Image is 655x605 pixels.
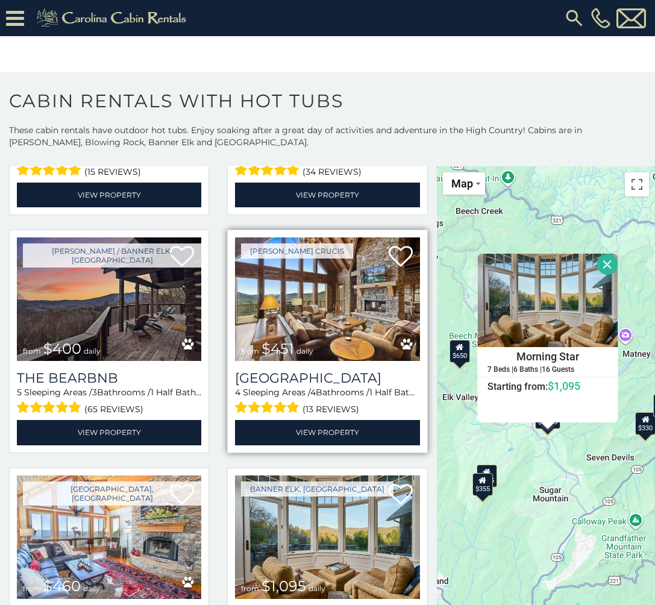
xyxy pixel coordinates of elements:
a: Morning Star 7 Beds | 6 Baths | 16 Guests Starting from:$1,095 [477,347,618,393]
span: from [23,584,41,593]
a: Add to favorites [389,483,413,508]
img: Morning Star [235,475,419,599]
span: 5 [17,387,22,398]
span: from [241,346,259,356]
span: (13 reviews) [302,401,359,417]
span: 3 [92,387,97,398]
a: View Property [17,420,201,445]
img: search-regular.svg [563,7,585,29]
a: [PERSON_NAME] / Banner Elk, [GEOGRAPHIC_DATA] [23,243,201,268]
span: 1 Half Baths / [369,387,424,398]
img: Morning Star [477,254,618,347]
span: 4 [310,387,316,398]
span: daily [296,346,313,356]
h6: Starting from: [478,380,617,392]
span: daily [83,584,100,593]
div: $355 [472,473,493,496]
span: $451 [262,340,294,357]
h3: Cucumber Tree Lodge [235,370,419,386]
button: Toggle fullscreen view [625,172,649,196]
a: [GEOGRAPHIC_DATA] [235,370,419,386]
a: Banner Elk, [GEOGRAPHIC_DATA] [241,481,393,497]
a: Add to favorites [389,245,413,270]
span: 4 [235,387,240,398]
span: Map [451,177,473,190]
a: View Property [235,183,419,207]
span: $460 [43,577,81,595]
span: $400 [43,340,81,357]
span: $1,095 [262,577,306,595]
div: Sleeping Areas / Bathrooms / Sleeps: [17,386,201,417]
span: 1 Half Baths / [151,387,205,398]
span: from [23,346,41,356]
a: View Property [17,183,201,207]
a: [GEOGRAPHIC_DATA], [GEOGRAPHIC_DATA] [23,481,201,506]
span: (34 reviews) [302,164,362,180]
a: Mile High Lodge from $460 daily [17,475,201,599]
h5: 16 Guests [541,366,574,374]
span: daily [84,346,101,356]
a: The Bearbnb from $400 daily [17,237,201,361]
a: [PHONE_NUMBER] [588,8,613,28]
span: (15 reviews) [84,164,141,180]
a: Cucumber Tree Lodge from $451 daily [235,237,419,361]
img: Mile High Lodge [17,475,201,599]
div: $225 [477,464,497,487]
a: [PERSON_NAME] Crucis [241,243,353,259]
a: Morning Star from $1,095 daily [235,475,419,599]
button: Change map style [443,172,485,195]
img: Cucumber Tree Lodge [235,237,419,361]
a: The Bearbnb [17,370,201,386]
h5: 6 Baths | [513,366,541,374]
span: $1,095 [547,380,580,392]
img: Khaki-logo.png [30,6,196,30]
span: from [241,584,259,593]
div: $650 [449,340,469,363]
a: View Property [235,420,419,445]
div: Sleeping Areas / Bathrooms / Sleeps: [235,386,419,417]
span: (65 reviews) [84,401,143,417]
h4: Morning Star [478,348,617,366]
h5: 7 Beds | [487,366,513,374]
span: daily [309,584,325,593]
button: Close [597,254,618,275]
img: The Bearbnb [17,237,201,361]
